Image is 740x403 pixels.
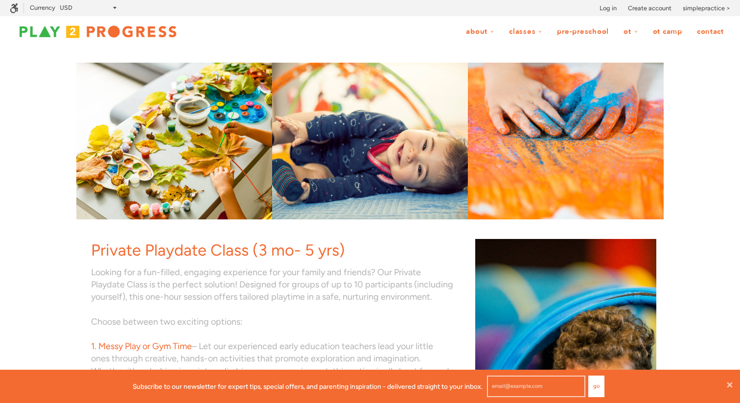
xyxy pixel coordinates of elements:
img: Play2Progress logo [10,22,186,42]
font: Choose between two exciting options: [91,316,243,327]
a: OT Camp [647,23,689,41]
a: Create account [628,3,671,13]
a: Classes [503,23,549,41]
a: Pre-Preschool [551,23,615,41]
a: Contact [691,23,730,41]
span: 1. Messy Play or Gym Time [91,341,192,352]
h1: Private Playdate Class (3 mo- 5 yrs) [91,239,461,261]
input: email@example.com [487,376,585,397]
span: – Let our experienced early education teachers lead your little ones through creative, hands-on a... [91,341,449,389]
a: simplepractice > [683,3,730,13]
button: Go [588,376,604,397]
a: About [460,23,501,41]
font: Looking for a fun-filled, engaging experience for your family and friends? Our Private Playdate C... [91,267,453,302]
label: Currency [30,4,55,11]
a: Log in [600,3,617,13]
p: Subscribe to our newsletter for expert tips, special offers, and parenting inspiration - delivere... [133,381,483,392]
a: OT [617,23,645,41]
